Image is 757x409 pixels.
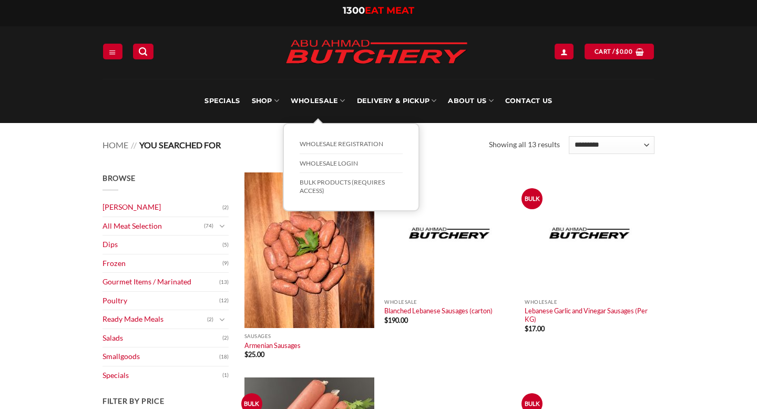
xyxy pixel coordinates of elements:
[300,173,403,200] a: BULK Products (Requires Access)
[277,33,476,73] img: Abu Ahmad Butchery
[525,306,654,324] a: Lebanese Garlic and Vinegar Sausages (Per KG)
[300,135,403,154] a: Wholesale Registration
[103,44,122,59] a: Menu
[291,79,345,123] a: Wholesale
[448,79,493,123] a: About Us
[204,218,213,234] span: (74)
[555,44,574,59] a: Login
[525,172,654,294] img: Placeholder
[216,220,229,232] button: Toggle
[219,293,229,309] span: (12)
[222,367,229,383] span: (1)
[585,44,654,59] a: View cart
[595,47,632,56] span: Cart /
[505,79,553,123] a: Contact Us
[222,237,229,253] span: (5)
[103,198,222,217] a: [PERSON_NAME]
[343,5,414,16] a: 1300EAT MEAT
[219,274,229,290] span: (13)
[384,316,388,324] span: $
[103,140,128,150] a: Home
[204,79,240,123] a: Specials
[131,140,137,150] span: //
[616,48,632,55] bdi: 0.00
[300,154,403,173] a: Wholesale Login
[103,273,219,291] a: Gourmet Items / Marinated
[525,324,528,333] span: $
[103,292,219,310] a: Poultry
[103,254,222,273] a: Frozen
[103,217,204,236] a: All Meat Selection
[133,44,153,59] a: Search
[222,255,229,271] span: (9)
[103,329,222,347] a: Salads
[365,5,414,16] span: EAT MEAT
[103,396,165,405] span: Filter by price
[384,316,408,324] bdi: 190.00
[103,173,135,182] span: Browse
[525,324,545,333] bdi: 17.00
[569,136,654,154] select: Shop order
[103,310,207,329] a: Ready Made Meals
[207,312,213,328] span: (2)
[244,333,374,339] p: Sausages
[244,350,248,359] span: $
[222,330,229,346] span: (2)
[357,79,437,123] a: Delivery & Pickup
[252,79,279,123] a: SHOP
[103,236,222,254] a: Dips
[343,5,365,16] span: 1300
[525,299,654,305] p: Wholesale
[384,172,514,294] img: Placeholder
[103,347,219,366] a: Smallgoods
[384,299,514,305] p: Wholesale
[139,140,221,150] span: You searched for
[616,47,619,56] span: $
[103,366,222,385] a: Specials
[244,350,264,359] bdi: 25.00
[216,314,229,325] button: Toggle
[222,200,229,216] span: (2)
[489,139,560,151] p: Showing all 13 results
[244,341,301,350] a: Armenian Sausages
[384,306,493,315] a: Blanched Lebanese Sausages (carton)
[219,349,229,365] span: (18)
